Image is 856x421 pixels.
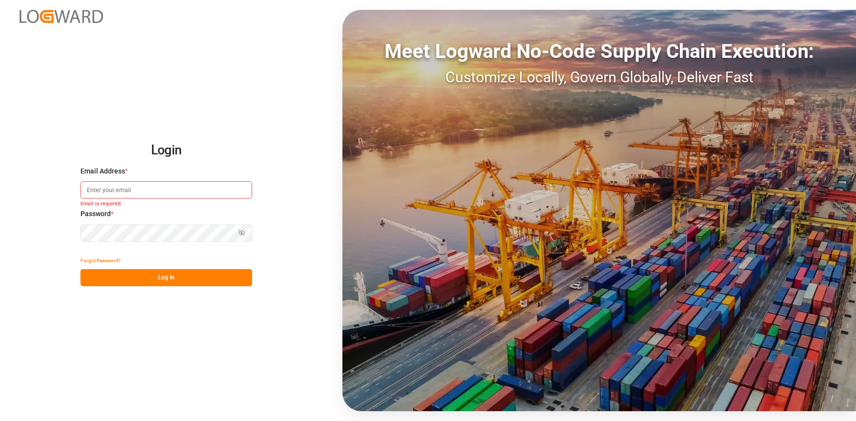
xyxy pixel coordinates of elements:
[20,10,103,23] img: Logward_new_orange.png
[80,269,252,286] button: Log In
[80,166,125,176] span: Email Address
[80,135,252,166] h2: Login
[80,200,252,209] small: Email is required.
[80,181,252,198] input: Enter your email
[342,37,856,66] div: Meet Logward No-Code Supply Chain Execution:
[80,209,111,219] span: Password
[80,252,121,269] button: Forgot Password?
[342,66,856,88] div: Customize Locally, Govern Globally, Deliver Fast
